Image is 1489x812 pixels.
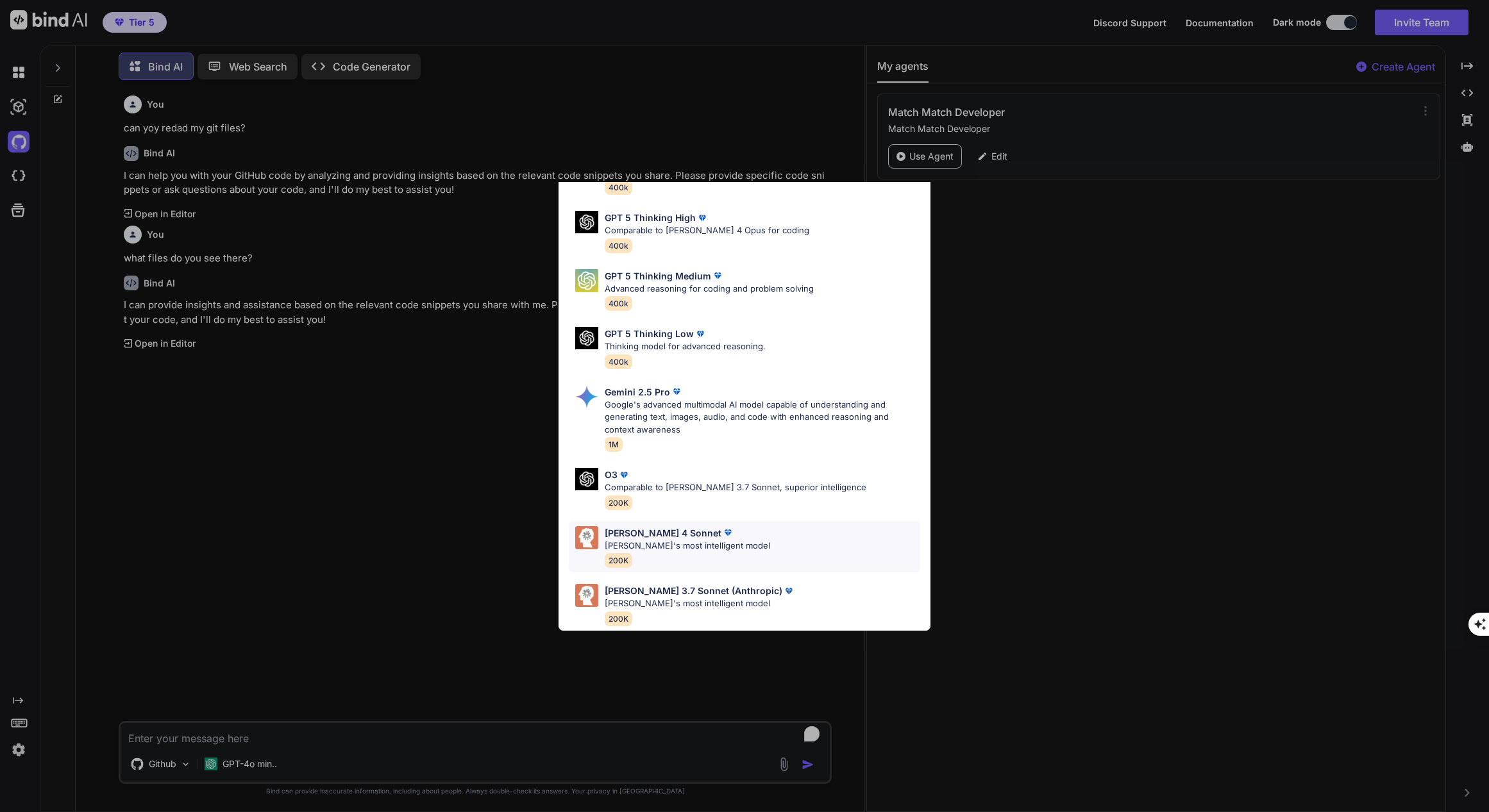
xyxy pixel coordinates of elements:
p: Comparable to [PERSON_NAME] 4 Opus for coding [605,224,809,237]
p: Gemini 2.5 Pro [605,385,670,399]
p: Thinking model for advanced reasoning. [605,340,766,353]
span: 400k [605,238,632,253]
img: Pick Models [575,269,598,292]
span: 400k [605,180,632,195]
img: premium [782,584,795,597]
p: [PERSON_NAME] 4 Sonnet [605,526,721,540]
span: 1M [605,437,623,452]
span: 200K [605,553,632,568]
img: Pick Models [575,526,598,549]
span: 400k [605,354,632,369]
img: premium [670,385,683,398]
img: Pick Models [575,584,598,607]
p: O3 [605,468,618,481]
img: Pick Models [575,327,598,349]
img: Pick Models [575,211,598,233]
p: [PERSON_NAME]'s most intelligent model [605,597,795,610]
p: GPT 5 Thinking Low [605,327,694,340]
p: [PERSON_NAME] 3.7 Sonnet (Anthropic) [605,584,782,597]
img: premium [618,468,630,481]
p: Google's advanced multimodal AI model capable of understanding and generating text, images, audio... [605,399,921,436]
img: Pick Models [575,468,598,490]
p: Comparable to [PERSON_NAME] 3.7 Sonnet, superior intelligence [605,481,866,494]
span: 200K [605,611,632,626]
p: GPT 5 Thinking Medium [605,269,711,283]
img: premium [721,526,734,539]
p: Advanced reasoning for coding and problem solving [605,283,814,295]
img: Pick Models [575,385,598,408]
span: 200K [605,495,632,510]
span: 400k [605,296,632,311]
p: GPT 5 Thinking High [605,211,696,224]
p: [PERSON_NAME]'s most intelligent model [605,540,770,552]
img: premium [711,269,724,282]
img: premium [694,327,707,340]
img: premium [696,211,709,224]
